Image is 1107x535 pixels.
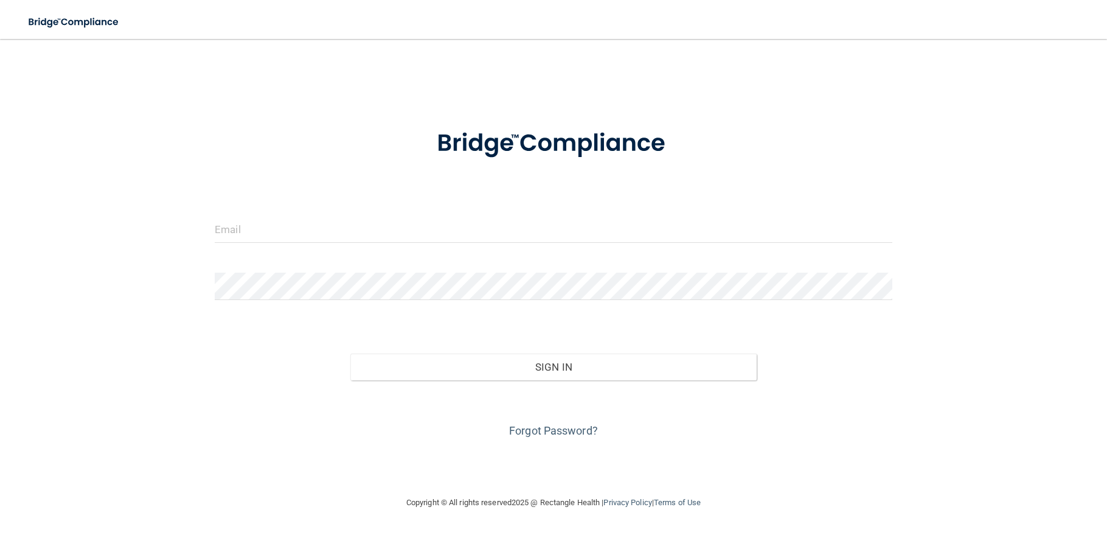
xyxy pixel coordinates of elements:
[654,498,701,507] a: Terms of Use
[603,498,651,507] a: Privacy Policy
[350,354,757,380] button: Sign In
[412,112,695,175] img: bridge_compliance_login_screen.278c3ca4.svg
[331,483,776,522] div: Copyright © All rights reserved 2025 @ Rectangle Health | |
[215,215,892,243] input: Email
[18,10,130,35] img: bridge_compliance_login_screen.278c3ca4.svg
[509,424,598,437] a: Forgot Password?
